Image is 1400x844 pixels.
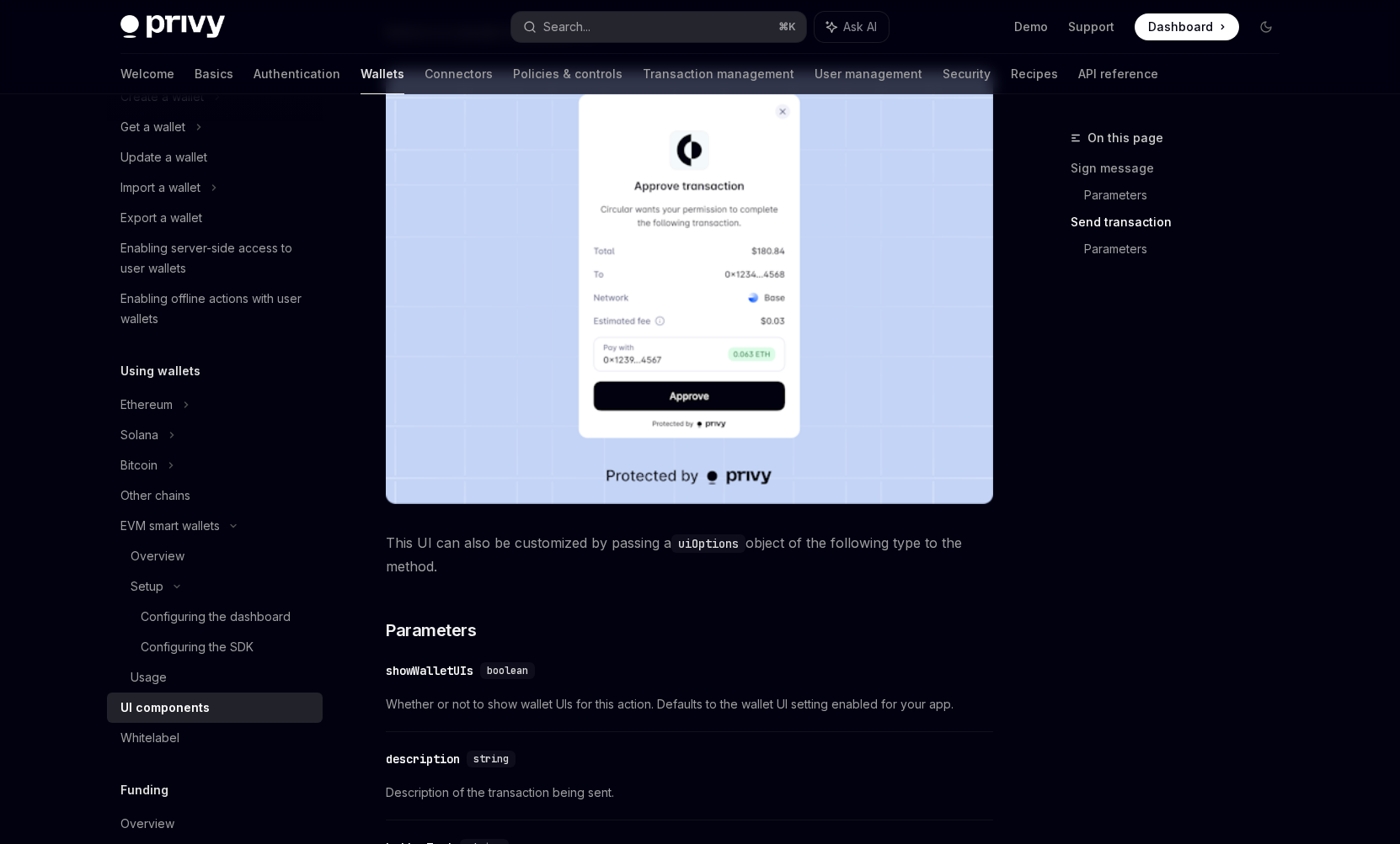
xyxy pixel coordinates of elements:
a: Overview [107,809,323,839]
a: Support [1068,19,1114,35]
div: showWalletUIs [386,662,473,679]
div: Update a wallet [120,147,207,167]
a: Transaction management [643,54,794,94]
div: Configuring the SDK [141,637,254,657]
a: Send transaction [1071,209,1293,236]
div: Usage [131,667,167,687]
a: Usage [107,662,323,693]
span: Description of the transaction being sent. [386,783,993,803]
span: Ask AI [843,19,877,35]
a: Sign message [1071,155,1293,182]
code: uiOptions [671,534,745,553]
div: Enabling offline actions with user wallets [120,289,313,329]
a: API reference [1078,54,1158,94]
div: Solana [120,425,158,445]
h5: Using wallets [120,361,200,381]
span: Parameters [386,618,476,642]
div: Configuring the dashboard [141,607,291,627]
div: EVM smart wallets [120,516,220,536]
a: Recipes [1011,54,1058,94]
a: Enabling server-side access to user wallets [107,233,323,284]
span: ⌘ K [778,20,796,34]
div: Overview [120,814,174,834]
a: Configuring the dashboard [107,602,323,632]
a: Connectors [425,54,493,94]
a: User management [815,54,922,94]
div: Import a wallet [120,178,200,198]
div: Ethereum [120,395,173,415]
div: Whitelabel [120,728,179,748]
span: Dashboard [1148,19,1213,35]
span: On this page [1087,128,1163,148]
img: dark logo [120,15,225,39]
span: boolean [487,664,528,677]
a: Security [943,54,991,94]
a: Parameters [1084,182,1293,209]
a: Wallets [361,54,404,94]
a: Enabling offline actions with user wallets [107,284,323,334]
div: Bitcoin [120,455,158,475]
div: Setup [131,576,163,597]
a: Policies & controls [513,54,623,94]
a: UI components [107,693,323,723]
a: Update a wallet [107,142,323,173]
div: UI components [120,698,210,718]
a: Authentication [254,54,340,94]
a: Dashboard [1135,13,1239,40]
button: Toggle dark mode [1253,13,1280,40]
a: Whitelabel [107,723,323,753]
a: Demo [1014,19,1048,35]
a: Parameters [1084,236,1293,263]
button: Search...⌘K [511,12,806,42]
a: Export a wallet [107,203,323,233]
div: Search... [543,17,590,37]
span: string [473,752,509,766]
div: Enabling server-side access to user wallets [120,238,313,279]
div: Overview [131,546,184,566]
span: This UI can also be customized by passing a object of the following type to the method. [386,531,993,578]
a: Welcome [120,54,174,94]
a: Configuring the SDK [107,632,323,662]
h5: Funding [120,780,168,800]
div: Get a wallet [120,117,185,137]
a: Overview [107,541,323,571]
div: description [386,751,460,767]
button: Ask AI [815,12,889,42]
div: Other chains [120,486,190,506]
div: Export a wallet [120,208,202,228]
a: Basics [195,54,233,94]
img: images/Trans.png [386,71,993,504]
span: Whether or not to show wallet UIs for this action. Defaults to the wallet UI setting enabled for ... [386,694,993,714]
a: Other chains [107,480,323,511]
